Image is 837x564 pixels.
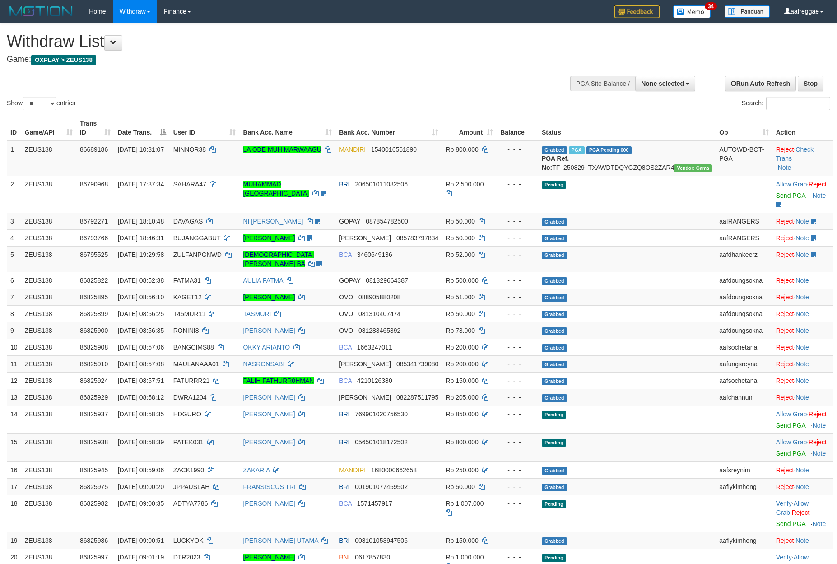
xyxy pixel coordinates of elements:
[772,339,833,355] td: ·
[80,410,108,418] span: 86825937
[243,251,314,267] a: [DEMOGRAPHIC_DATA][PERSON_NAME] BA
[7,355,21,372] td: 11
[542,235,567,242] span: Grabbed
[80,310,108,317] span: 86825899
[795,360,809,368] a: Note
[243,218,303,225] a: NI [PERSON_NAME]
[795,234,809,242] a: Note
[776,310,794,317] a: Reject
[542,361,567,368] span: Grabbed
[542,327,567,335] span: Grabbed
[446,394,478,401] span: Rp 205.000
[7,246,21,272] td: 5
[21,176,76,213] td: ZEUS138
[776,438,809,446] span: ·
[716,339,772,355] td: aafsochetana
[795,294,809,301] a: Note
[21,229,76,246] td: ZEUS138
[635,76,695,91] button: None selected
[795,327,809,334] a: Note
[542,294,567,302] span: Grabbed
[446,294,475,301] span: Rp 51.000
[705,2,717,10] span: 34
[355,181,408,188] span: Copy 206501011082506 to clipboard
[538,141,716,176] td: TF_250829_TXAWDTDQYGZQ8OS2ZAR4
[772,229,833,246] td: ·
[716,213,772,229] td: aafRANGERS
[766,97,830,110] input: Search:
[173,438,204,446] span: PATEK031
[716,246,772,272] td: aafdhankeerz
[795,277,809,284] a: Note
[795,537,809,544] a: Note
[7,322,21,339] td: 9
[118,360,164,368] span: [DATE] 08:57:08
[7,372,21,389] td: 12
[21,355,76,372] td: ZEUS138
[776,500,792,507] a: Verify
[7,229,21,246] td: 4
[114,115,170,141] th: Date Trans.: activate to sort column descending
[80,377,108,384] span: 86825924
[357,251,392,258] span: Copy 3460649136 to clipboard
[776,394,794,401] a: Reject
[339,344,352,351] span: BCA
[772,272,833,289] td: ·
[118,234,164,242] span: [DATE] 18:46:31
[813,450,826,457] a: Note
[542,344,567,352] span: Grabbed
[542,277,567,285] span: Grabbed
[542,311,567,318] span: Grabbed
[118,294,164,301] span: [DATE] 08:56:10
[243,360,284,368] a: NASRONSABI
[173,344,214,351] span: BANGCIMS88
[239,115,335,141] th: Bank Acc. Name: activate to sort column ascending
[339,394,391,401] span: [PERSON_NAME]
[500,466,535,475] div: - - -
[776,410,807,418] a: Allow Grab
[358,327,400,334] span: Copy 081283465392 to clipboard
[500,326,535,335] div: - - -
[772,289,833,305] td: ·
[80,277,108,284] span: 86825822
[339,181,349,188] span: BRI
[173,218,203,225] span: DAVAGAS
[339,310,353,317] span: OVO
[442,115,496,141] th: Amount: activate to sort column ascending
[772,322,833,339] td: ·
[795,466,809,474] a: Note
[118,394,164,401] span: [DATE] 08:58:12
[7,272,21,289] td: 6
[243,438,295,446] a: [PERSON_NAME]
[542,411,566,419] span: Pending
[716,141,772,176] td: AUTOWD-BOT-PGA
[792,509,810,516] a: Reject
[366,277,408,284] span: Copy 081329664387 to clipboard
[776,466,794,474] a: Reject
[778,164,791,171] a: Note
[776,520,805,527] a: Send PGA
[173,466,204,474] span: ZACK1990
[570,76,635,91] div: PGA Site Balance /
[118,181,164,188] span: [DATE] 17:37:34
[776,438,807,446] a: Allow Grab
[813,422,826,429] a: Note
[776,294,794,301] a: Reject
[772,389,833,406] td: ·
[776,181,809,188] span: ·
[21,289,76,305] td: ZEUS138
[542,394,567,402] span: Grabbed
[173,146,206,153] span: MINNOR38
[542,181,566,189] span: Pending
[795,310,809,317] a: Note
[500,180,535,189] div: - - -
[772,213,833,229] td: ·
[772,406,833,433] td: ·
[446,410,478,418] span: Rp 850.000
[798,76,823,91] a: Stop
[243,500,295,507] a: [PERSON_NAME]
[339,466,366,474] span: MANDIRI
[716,229,772,246] td: aafRANGERS
[716,322,772,339] td: aafdoungsokna
[357,344,392,351] span: Copy 1663247011 to clipboard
